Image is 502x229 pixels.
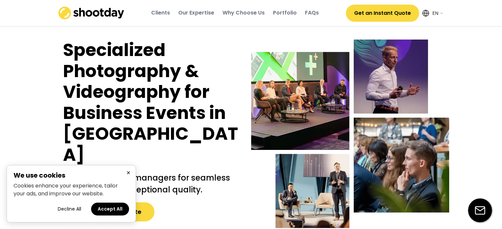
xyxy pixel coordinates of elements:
[251,40,449,228] img: Event-hero-intl%402x.webp
[346,5,419,22] button: Get an Instant Quote
[422,10,429,16] img: Icon%20feather-globe%20%281%29.svg
[124,169,132,177] button: Close cookie banner
[178,9,214,16] div: Our Expertise
[468,198,492,222] img: email-icon%20%281%29.svg
[14,172,129,179] h2: We use cookies
[91,203,129,215] button: Accept all cookies
[273,9,297,16] div: Portfolio
[63,40,238,165] h1: Specialized Photography & Videography for Business Events in [GEOGRAPHIC_DATA]
[305,9,319,16] div: FAQs
[58,7,124,19] img: shootday_logo.png
[14,182,129,198] p: Cookies enhance your experience, tailor your ads, and improve our website.
[222,9,265,16] div: Why Choose Us
[151,9,170,16] div: Clients
[63,172,238,196] h2: Trusted by event managers for seamless execution and exceptional quality.
[51,203,88,215] button: Decline all cookies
